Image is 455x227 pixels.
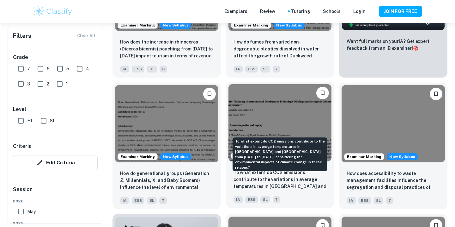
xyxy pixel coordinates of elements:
span: 7 [273,66,280,73]
span: IA [234,66,243,73]
span: 4 [86,65,89,72]
span: Examiner Marking [344,154,384,160]
span: 🎯 [413,46,418,51]
p: Want full marks on your IA ? Get expert feedback from an IB examiner! [347,38,440,52]
span: Examiner Marking [231,153,271,159]
a: Schools [323,8,341,15]
span: SL [260,66,270,73]
span: IA [120,197,129,204]
span: HL [147,66,157,73]
button: Please log in to bookmark exemplars [430,88,442,100]
span: New Syllabus [387,153,418,160]
span: 5 [66,65,69,72]
h6: Filters [13,32,31,40]
p: Exemplars [224,8,247,15]
button: Please log in to bookmark exemplars [203,88,216,100]
span: IA [120,66,129,73]
span: ESS [132,197,144,204]
span: SL [373,197,383,204]
span: 7 [159,197,167,204]
span: IA [347,197,356,204]
a: Examiner MarkingStarting from the May 2026 session, the ESS IA requirements have changed. We crea... [112,83,221,209]
button: Please log in to bookmark exemplars [316,87,329,99]
span: ESS [132,66,144,73]
span: New Syllabus [160,153,191,160]
span: ESS [358,197,371,204]
p: How does the increase in rhinoceros (Diceros bicornis) poaching from 2011 to 2021 impact tourism ... [120,38,213,60]
button: Edit Criteria [13,155,98,170]
img: ESS IA example thumbnail: To what extent do CO2 emissions contribu [228,84,332,161]
span: 2025 [13,220,98,226]
p: Review [260,8,275,15]
button: JOIN FOR FREE [379,6,422,17]
div: Starting from the May 2026 session, the ESS IA requirements have changed. We created this exempla... [387,153,418,160]
a: Tutoring [291,8,310,15]
span: 7 [27,65,30,72]
span: ESS [245,66,258,73]
h6: Session [13,186,98,198]
span: 6 [160,66,167,73]
a: Examiner MarkingStarting from the May 2026 session, the ESS IA requirements have changed. We crea... [339,83,447,209]
span: 6 [47,65,50,72]
span: Examiner Marking [231,22,271,28]
span: HL [27,117,33,124]
div: Starting from the May 2026 session, the ESS IA requirements have changed. We created this exempla... [160,153,191,160]
span: Examiner Marking [118,22,157,28]
span: 1 [66,80,68,87]
span: New Syllabus [274,22,305,29]
span: Examiner Marking [118,154,157,160]
span: ESS [245,196,258,203]
span: 2 [47,80,49,87]
span: SL [50,117,55,124]
span: 7 [386,197,393,204]
img: Clastify logo [33,5,73,18]
h6: Grade [13,54,98,61]
h6: Level [13,106,98,113]
span: SL [260,196,270,203]
div: Starting from the May 2026 session, the ESS IA requirements have changed. We created this exempla... [274,22,305,29]
img: ESS IA example thumbnail: How does accessibility to waste manageme [342,85,445,162]
span: IA [234,196,243,203]
span: 7 [273,196,280,203]
p: How does accessibility to waste management facilities influence the segregation and disposal prac... [347,170,440,191]
span: 3 [27,80,30,87]
a: Login [353,8,366,15]
span: 2026 [13,198,98,204]
span: New Syllabus [160,22,191,29]
a: Examiner MarkingStarting from the May 2026 session, the ESS IA requirements have changed. We crea... [226,83,334,209]
p: How do generational groups (Generation Z, Millennials, X, and Baby Boomers) influence the level o... [120,170,213,191]
div: Starting from the May 2026 session, the ESS IA requirements have changed. We created this exempla... [160,22,191,29]
span: SL [147,197,157,204]
p: How do fumes from varied non-degradable plastics dissolved in water affect the growth rate of Duc... [234,38,327,60]
p: To what extent do CO2 emissions contribute to the variations in average temperatures in Indonesia... [234,169,327,190]
h6: Criteria [13,143,32,150]
button: Help and Feedback [371,10,374,13]
img: ESS IA example thumbnail: How do generational groups (Generation Z [115,85,218,162]
span: May [27,208,36,215]
div: To what extent do CO2 emissions contribute to the variations in average temperatures in [GEOGRAPH... [233,137,327,171]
